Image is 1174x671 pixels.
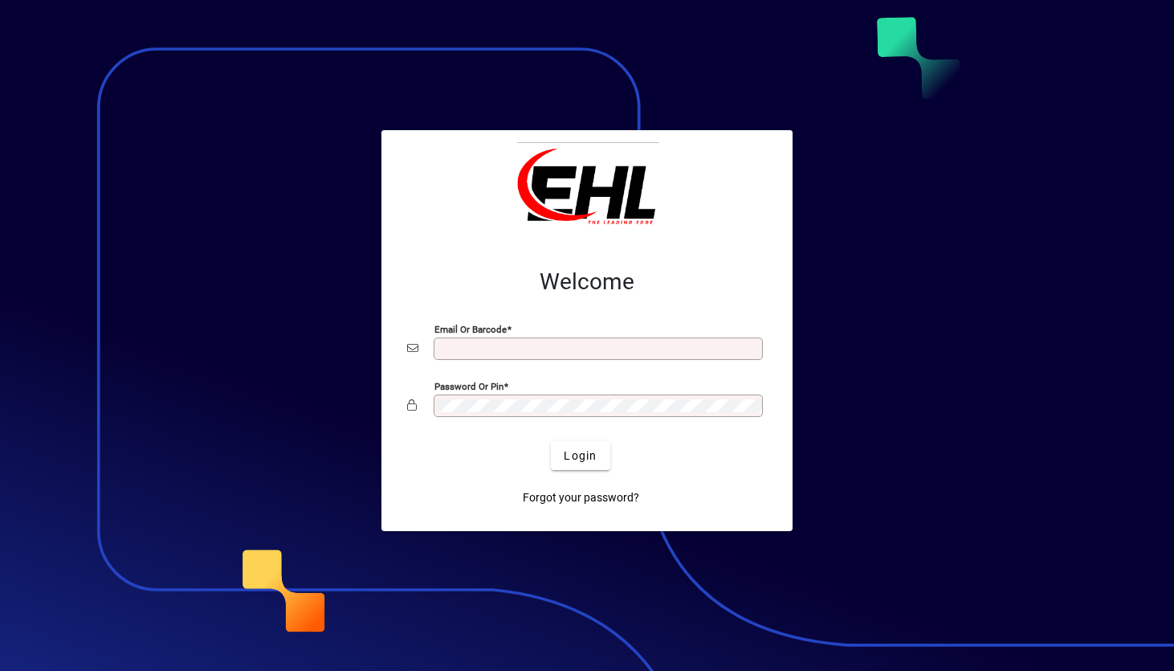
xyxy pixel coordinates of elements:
[434,324,507,335] mat-label: Email or Barcode
[564,448,597,464] span: Login
[551,441,609,470] button: Login
[434,381,503,392] mat-label: Password or Pin
[516,483,646,512] a: Forgot your password?
[523,489,639,506] span: Forgot your password?
[407,268,767,296] h2: Welcome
